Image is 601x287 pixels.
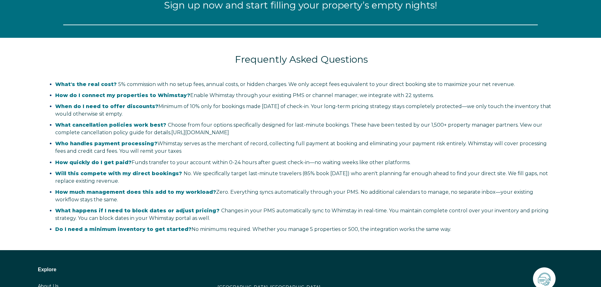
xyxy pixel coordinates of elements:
[55,103,158,109] strong: When do I need to offer discounts?
[55,170,182,176] span: Will this compete with my direct bookings?
[38,267,56,272] span: Explore
[55,189,216,195] strong: How much management does this add to my workload?
[55,208,220,214] span: What happens if I need to block dates or adjust pricing?
[171,129,229,135] a: Vínculo https://salespage.whimstay.com/cancellation-policy-options
[55,226,191,232] strong: Do I need a minimum inventory to get started?
[55,189,533,203] span: Zero. Everything syncs automatically through your PMS. No additional calendars to manage, no sepa...
[55,122,542,135] span: Choose from four options specifically designed for last-minute bookings. These have been tested b...
[55,92,190,98] strong: How do I connect my properties to Whimstay?
[55,92,434,98] span: Enable Whimstay through your existing PMS or channel manager; we integrate with 22 systems.
[55,141,157,146] strong: Who handles payment processing?
[55,159,132,165] strong: How quickly do I get paid?
[55,170,548,184] span: No. We specifically target last-minute travelers (85% book [DATE]) who aren't planning far enough...
[55,226,451,232] span: No minimums required. Whether you manage 5 properties or 500, the integration works the same way.
[55,122,166,128] span: What cancellation policies work best?
[55,159,410,165] span: Funds transfer to your account within 0-24 hours after guest check-in—no waiting weeks like other...
[55,208,549,221] span: Changes in your PMS automatically sync to Whimstay in real-time. You maintain complete control ov...
[235,54,368,65] span: Frequently Asked Questions
[55,141,547,154] span: Whimstay serves as the merchant of record, collecting full payment at booking and eliminating you...
[55,81,117,87] span: What's the real cost?
[55,103,551,117] span: only for bookings made [DATE] of check-in. Your long-term pricing strategy stays completely prote...
[158,103,200,109] span: Minimum of 10%
[55,81,515,87] span: 5% commission with no setup fees, annual costs, or hidden charges. We only accept fees equivalent...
